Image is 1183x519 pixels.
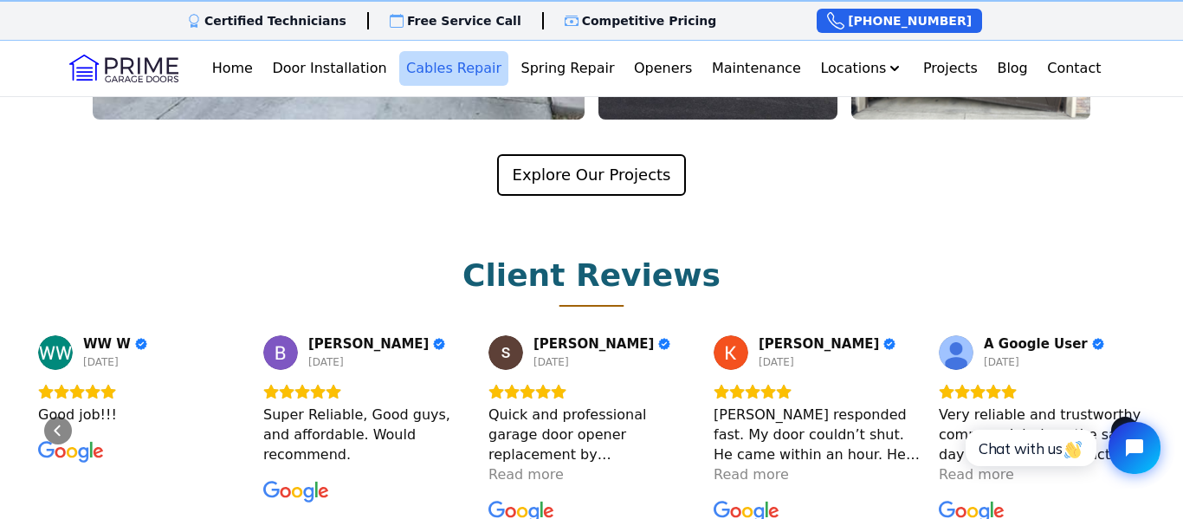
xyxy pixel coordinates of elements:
[83,355,119,369] div: [DATE]
[939,384,1145,399] div: Rating: 5.0 out of 5
[514,51,622,86] a: Spring Repair
[714,384,920,399] div: Rating: 5.0 out of 5
[1092,338,1104,350] div: Verified Customer
[883,338,895,350] div: Verified Customer
[407,12,521,29] p: Free Service Call
[817,9,982,33] a: [PHONE_NUMBER]
[38,438,104,466] a: View on Google
[658,338,670,350] div: Verified Customer
[308,336,445,352] a: Review by Bryan Dayka
[38,384,244,399] div: Rating: 5.0 out of 5
[705,51,808,86] a: Maintenance
[205,51,260,86] a: Home
[83,336,131,352] span: WW W
[939,335,973,370] a: View on Google
[533,336,670,352] a: Review by shiraz dawood
[582,12,717,29] p: Competitive Pricing
[533,355,569,369] div: [DATE]
[759,336,895,352] a: Review by Kirsten Dayka
[488,335,523,370] a: View on Google
[714,335,748,370] img: Kirsten Dayka
[263,405,469,464] div: Super Reliable, Good guys, and affordable. Would recommend.
[265,51,393,86] a: Door Installation
[714,405,920,464] div: [PERSON_NAME] responded fast. My door couldn’t shut. He came within an hour. He was thorough and ...
[462,258,721,293] h2: Client Reviews
[433,338,445,350] div: Verified Customer
[759,355,794,369] div: [DATE]
[939,405,1145,464] div: Very reliable and trustworthy company. Job done the same day and correct. Contact [PERSON_NAME] t...
[263,478,329,506] a: View on Google
[38,335,73,370] img: WW W
[533,336,654,352] span: [PERSON_NAME]
[984,355,1019,369] div: [DATE]
[714,335,748,370] a: View on Google
[488,384,695,399] div: Rating: 5.0 out of 5
[44,417,72,444] div: Previous
[939,335,973,370] img: A Google User
[399,51,508,86] a: Cables Repair
[83,336,147,352] a: Review by WW W
[308,336,429,352] span: [PERSON_NAME]
[916,51,985,86] a: Projects
[135,338,147,350] div: Verified Customer
[497,154,687,196] a: Explore Our Projects
[947,407,1175,489] iframe: Tidio Chat
[263,335,298,370] img: Bryan Dayka
[488,464,564,484] div: Read more
[759,336,879,352] span: [PERSON_NAME]
[204,12,346,29] p: Certified Technicians
[714,464,789,484] div: Read more
[263,335,298,370] a: View on Google
[263,384,469,399] div: Rating: 5.0 out of 5
[308,355,344,369] div: [DATE]
[38,405,244,425] div: Good job!!!
[984,336,1104,352] a: Review by A Google User
[990,51,1034,86] a: Blog
[488,335,523,370] img: shiraz dawood
[488,405,695,464] div: Quick and professional garage door opener replacement by [PERSON_NAME]!! Really appreciate your h...
[69,55,178,82] img: Logo
[38,335,73,370] a: View on Google
[984,336,1088,352] span: A Google User
[939,464,1014,484] div: Read more
[813,51,910,86] button: Locations
[627,51,700,86] a: Openers
[1040,51,1108,86] a: Contact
